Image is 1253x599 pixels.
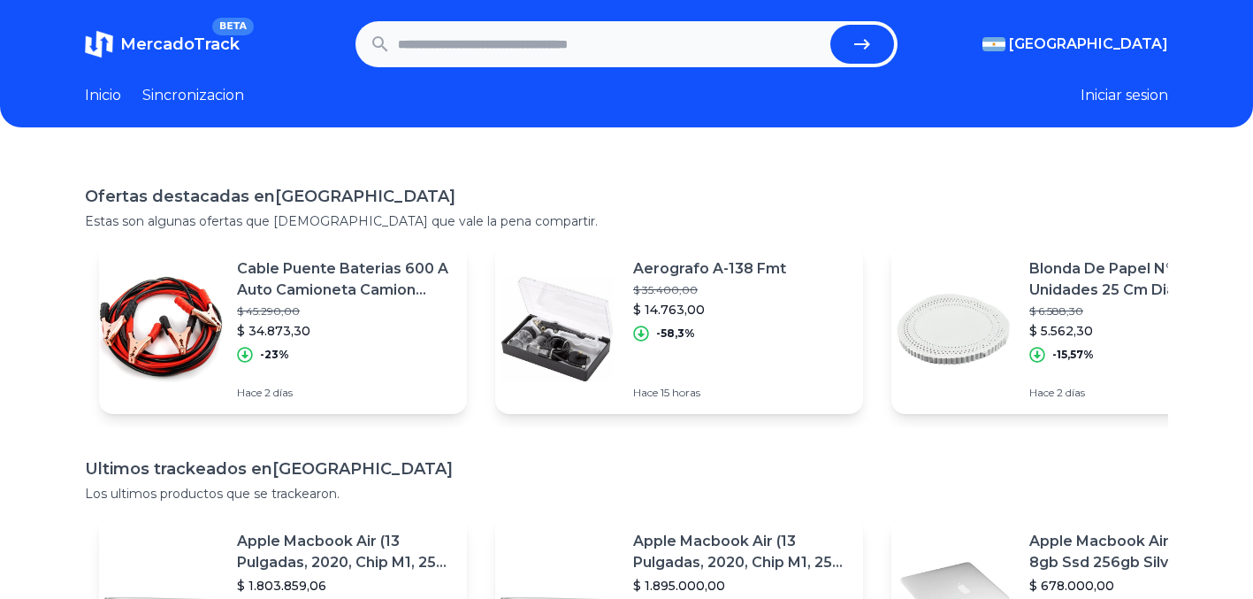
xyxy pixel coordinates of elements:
[85,212,1168,230] p: Estas son algunas ofertas que [DEMOGRAPHIC_DATA] que vale la pena compartir.
[1029,258,1245,301] p: Blonda De Papel N°25 X 100 Unidades 25 Cm Diametro
[99,244,467,414] a: Featured imageCable Puente Baterias 600 A Auto Camioneta Camion Eurotech$ 45.290,00$ 34.873,30-23...
[85,30,113,58] img: MercadoTrack
[633,301,786,319] p: $ 14.763,00
[495,267,619,391] img: Featured image
[633,531,849,573] p: Apple Macbook Air (13 Pulgadas, 2020, Chip M1, 256 Gb De Ssd, 8 Gb De Ram) - Plata
[99,267,223,391] img: Featured image
[633,577,849,595] p: $ 1.895.000,00
[1029,322,1245,340] p: $ 5.562,30
[85,85,121,106] a: Inicio
[1029,386,1245,400] p: Hace 2 días
[495,244,863,414] a: Featured imageAerografo A-138 Fmt$ 35.400,00$ 14.763,00-58,3%Hace 15 horas
[891,267,1015,391] img: Featured image
[982,34,1168,55] button: [GEOGRAPHIC_DATA]
[1081,85,1168,106] button: Iniciar sesion
[260,348,289,362] p: -23%
[633,258,786,280] p: Aerografo A-138 Fmt
[237,531,453,573] p: Apple Macbook Air (13 Pulgadas, 2020, Chip M1, 256 Gb De Ssd, 8 Gb De Ram) - Plata
[656,326,695,341] p: -58,3%
[1029,577,1245,595] p: $ 678.000,00
[237,322,453,340] p: $ 34.873,30
[982,37,1005,51] img: Argentina
[1029,304,1245,319] p: $ 6.588,30
[85,30,240,58] a: MercadoTrackBETA
[1029,531,1245,573] p: Apple Macbook Air 13 Core I5 8gb Ssd 256gb Silver
[85,485,1168,503] p: Los ultimos productos que se trackearon.
[633,386,786,400] p: Hace 15 horas
[85,184,1168,209] h1: Ofertas destacadas en [GEOGRAPHIC_DATA]
[212,18,254,35] span: BETA
[237,258,453,301] p: Cable Puente Baterias 600 A Auto Camioneta Camion Eurotech
[1052,348,1094,362] p: -15,57%
[237,386,453,400] p: Hace 2 días
[237,304,453,319] p: $ 45.290,00
[85,457,1168,481] h1: Ultimos trackeados en [GEOGRAPHIC_DATA]
[142,85,244,106] a: Sincronizacion
[120,35,240,54] span: MercadoTrack
[237,577,453,595] p: $ 1.803.859,06
[633,283,786,297] p: $ 35.400,00
[1009,34,1168,55] span: [GEOGRAPHIC_DATA]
